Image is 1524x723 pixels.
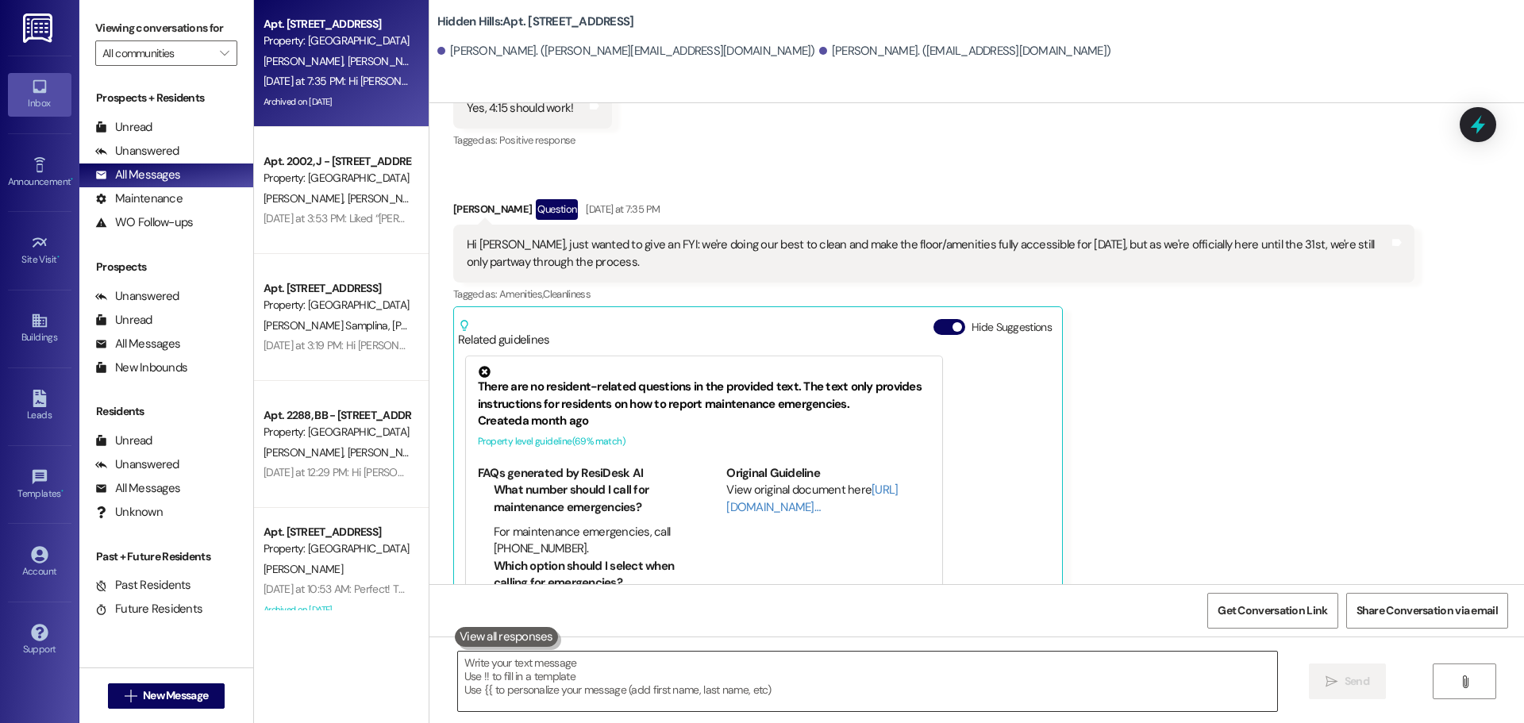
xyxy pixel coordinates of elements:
[1345,673,1369,690] span: Send
[264,54,348,68] span: [PERSON_NAME]
[453,129,613,152] div: Tagged as:
[143,687,208,704] span: New Message
[453,283,1414,306] div: Tagged as:
[264,524,410,540] div: Apt. [STREET_ADDRESS]
[95,360,187,376] div: New Inbounds
[437,43,815,60] div: [PERSON_NAME]. ([PERSON_NAME][EMAIL_ADDRESS][DOMAIN_NAME])
[347,445,426,460] span: [PERSON_NAME]
[819,43,1111,60] div: [PERSON_NAME]. ([EMAIL_ADDRESS][DOMAIN_NAME])
[95,143,179,160] div: Unanswered
[1346,593,1508,629] button: Share Conversation via email
[264,424,410,440] div: Property: [GEOGRAPHIC_DATA]
[264,445,348,460] span: [PERSON_NAME]
[478,465,643,481] b: FAQs generated by ResiDesk AI
[264,153,410,170] div: Apt. 2002, J - [STREET_ADDRESS]
[1218,602,1327,619] span: Get Conversation Link
[8,619,71,662] a: Support
[79,90,253,106] div: Prospects + Residents
[79,259,253,275] div: Prospects
[347,191,426,206] span: [PERSON_NAME]
[95,119,152,136] div: Unread
[264,211,1418,225] div: [DATE] at 3:53 PM: Liked “[PERSON_NAME] ([GEOGRAPHIC_DATA]): Hi Clover! I just spoke with [PERSON...
[478,433,930,450] div: Property level guideline ( 69 % match)
[262,600,412,620] div: Archived on [DATE]
[95,577,191,594] div: Past Residents
[95,190,183,207] div: Maintenance
[726,482,930,516] div: View original document here
[102,40,212,66] input: All communities
[8,307,71,350] a: Buildings
[478,366,930,413] div: There are no resident-related questions in the provided text. The text only provides instructions...
[264,407,410,424] div: Apt. 2288, BB - [STREET_ADDRESS]
[264,280,410,297] div: Apt. [STREET_ADDRESS]
[108,683,225,709] button: New Message
[726,482,898,514] a: [URL][DOMAIN_NAME]…
[726,465,820,481] b: Original Guideline
[95,504,163,521] div: Unknown
[95,456,179,473] div: Unanswered
[220,47,229,60] i: 
[1357,602,1498,619] span: Share Conversation via email
[79,403,253,420] div: Residents
[437,13,634,30] b: Hidden Hills: Apt. [STREET_ADDRESS]
[8,73,71,116] a: Inbox
[536,199,578,219] div: Question
[8,229,71,272] a: Site Visit •
[264,16,410,33] div: Apt. [STREET_ADDRESS]
[499,287,544,301] span: Amenities ,
[264,297,410,313] div: Property: [GEOGRAPHIC_DATA]
[264,33,410,49] div: Property: [GEOGRAPHIC_DATA]
[458,319,550,348] div: Related guidelines
[8,385,71,428] a: Leads
[95,601,202,617] div: Future Residents
[467,237,1389,271] div: Hi [PERSON_NAME], just wanted to give an FYI: we're doing our best to clean and make the floor/am...
[8,463,71,506] a: Templates •
[264,170,410,187] div: Property: [GEOGRAPHIC_DATA]
[478,413,930,429] div: Created a month ago
[1207,593,1337,629] button: Get Conversation Link
[972,319,1052,336] label: Hide Suggestions
[95,16,237,40] label: Viewing conversations for
[8,541,71,584] a: Account
[57,252,60,263] span: •
[1459,675,1471,688] i: 
[1326,675,1337,688] i: 
[262,92,412,112] div: Archived on [DATE]
[264,318,392,333] span: [PERSON_NAME] Samplina
[95,336,180,352] div: All Messages
[347,54,426,68] span: [PERSON_NAME]
[264,74,1341,88] div: [DATE] at 7:35 PM: Hi [PERSON_NAME], just wanted to give an FYI: we're doing our best to clean an...
[95,433,152,449] div: Unread
[95,288,179,305] div: Unanswered
[95,480,180,497] div: All Messages
[494,558,682,592] li: Which option should I select when calling for emergencies?
[499,133,575,147] span: Positive response
[264,191,348,206] span: [PERSON_NAME]
[71,174,73,185] span: •
[494,482,682,516] li: What number should I call for maintenance emergencies?
[582,201,660,217] div: [DATE] at 7:35 PM
[392,318,553,333] span: [PERSON_NAME] [PERSON_NAME]
[264,540,410,557] div: Property: [GEOGRAPHIC_DATA]
[79,548,253,565] div: Past + Future Residents
[95,312,152,329] div: Unread
[61,486,63,497] span: •
[95,214,193,231] div: WO Follow-ups
[494,524,682,558] li: For maintenance emergencies, call [PHONE_NUMBER].
[453,199,1414,225] div: [PERSON_NAME]
[264,562,343,576] span: [PERSON_NAME]
[467,100,574,117] div: Yes, 4:15 should work!
[23,13,56,43] img: ResiDesk Logo
[264,582,837,596] div: [DATE] at 10:53 AM: Perfect! Thank you so much for your quick response. They should arrive around...
[1309,663,1386,699] button: Send
[95,167,180,183] div: All Messages
[543,287,591,301] span: Cleanliness
[125,690,137,702] i: 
